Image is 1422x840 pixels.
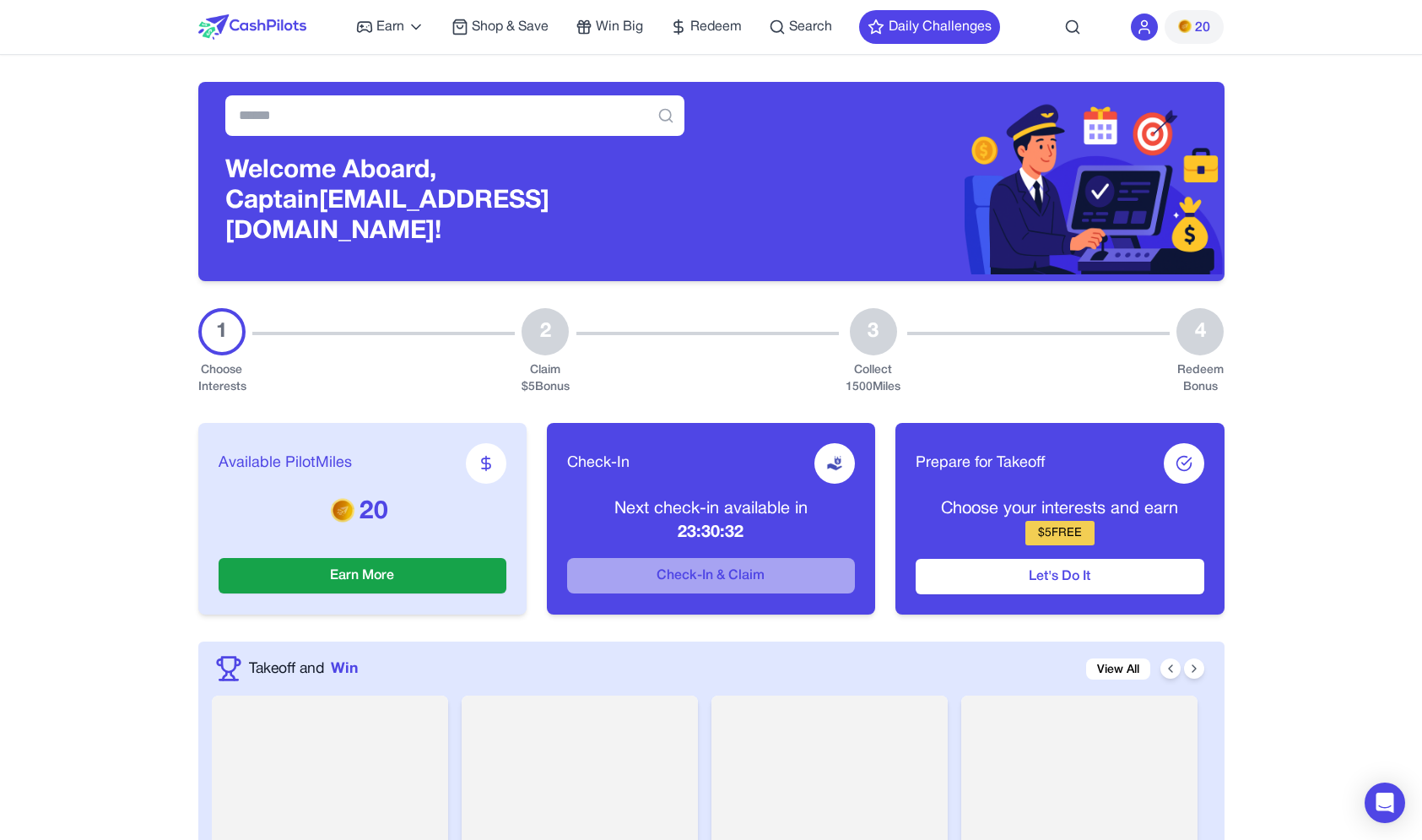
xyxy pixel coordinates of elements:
img: PMs [1178,19,1192,33]
h3: Welcome Aboard, Captain [EMAIL_ADDRESS][DOMAIN_NAME]! [225,156,684,247]
div: Choose Interests [198,362,246,396]
img: receive-dollar [826,455,843,472]
p: Next check-in available in [567,497,855,521]
div: Redeem Bonus [1176,362,1224,396]
span: Available PilotMiles [219,452,352,475]
span: Earn [376,17,404,37]
a: Redeem [670,17,742,37]
div: 2 [522,308,569,355]
span: Win Big [596,17,643,37]
span: Redeem [690,17,742,37]
a: Earn [356,17,424,37]
p: Choose your interests and earn [916,497,1203,521]
div: 3 [850,308,897,355]
button: Check-In & Claim [567,558,855,593]
a: View All [1086,658,1150,680]
div: 4 [1176,308,1224,355]
p: 23:30:32 [567,521,855,545]
img: Header decoration [711,89,1225,274]
span: Check-In [567,452,630,475]
div: Collect 1500 Miles [846,362,900,396]
span: Search [789,17,832,37]
a: Search [769,17,832,37]
button: Daily Challenges [859,10,1000,44]
span: Takeoff and [249,658,324,680]
div: Open Intercom Messenger [1365,783,1405,823]
div: Claim $ 5 Bonus [522,362,570,396]
button: Earn More [219,558,506,593]
span: Prepare for Takeoff [916,452,1045,475]
img: CashPilots Logo [198,14,306,40]
p: 20 [219,497,506,528]
span: 20 [1195,18,1210,38]
a: Win Big [576,17,643,37]
a: Shop & Save [451,17,549,37]
span: Shop & Save [472,17,549,37]
span: Win [331,658,358,680]
img: PMs [331,498,354,522]
button: PMs20 [1165,10,1224,44]
div: $ 5 FREE [1025,521,1095,545]
button: Let's Do It [916,559,1203,594]
div: 1 [198,308,246,355]
a: Takeoff andWin [249,658,358,680]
